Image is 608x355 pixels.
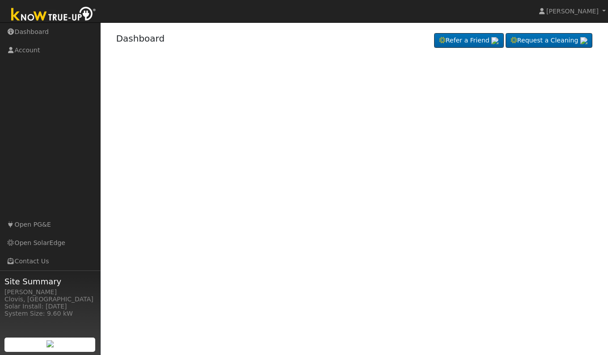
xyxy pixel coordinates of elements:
[4,287,96,297] div: [PERSON_NAME]
[4,302,96,311] div: Solar Install: [DATE]
[46,340,54,347] img: retrieve
[491,37,498,44] img: retrieve
[116,33,165,44] a: Dashboard
[7,5,101,25] img: Know True-Up
[506,33,592,48] a: Request a Cleaning
[546,8,599,15] span: [PERSON_NAME]
[4,309,96,318] div: System Size: 9.60 kW
[580,37,587,44] img: retrieve
[4,295,96,304] div: Clovis, [GEOGRAPHIC_DATA]
[4,275,96,287] span: Site Summary
[434,33,504,48] a: Refer a Friend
